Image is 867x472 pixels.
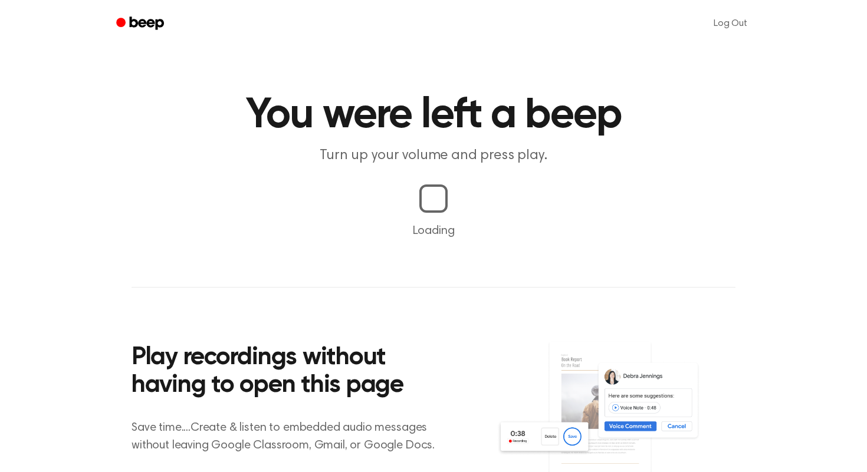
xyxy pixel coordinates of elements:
a: Beep [108,12,175,35]
h1: You were left a beep [132,94,735,137]
a: Log Out [702,9,759,38]
p: Loading [14,222,853,240]
h2: Play recordings without having to open this page [132,344,449,400]
p: Save time....Create & listen to embedded audio messages without leaving Google Classroom, Gmail, ... [132,419,449,454]
p: Turn up your volume and press play. [207,146,660,166]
